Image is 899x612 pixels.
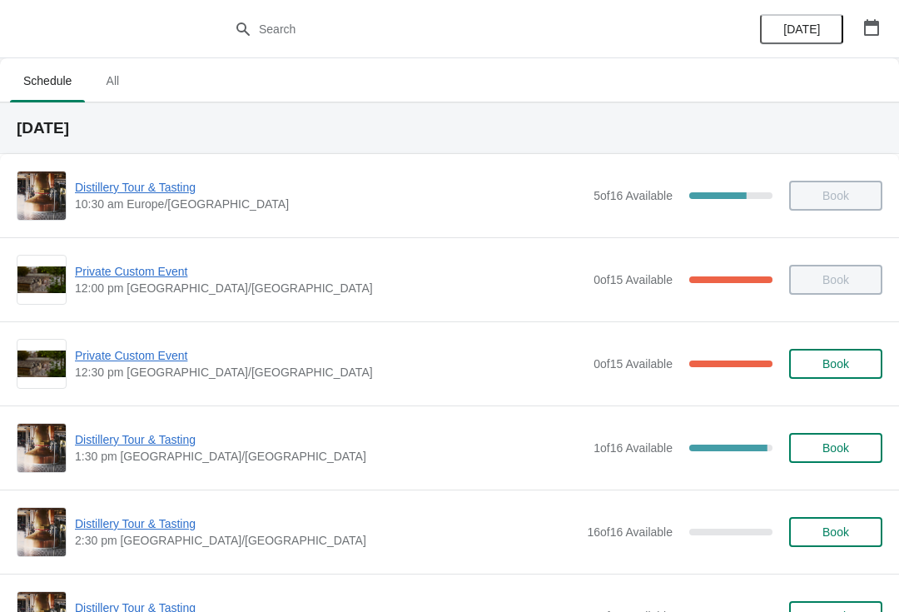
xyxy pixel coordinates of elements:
[258,14,674,44] input: Search
[17,266,66,294] img: Private Custom Event | | 12:00 pm Europe/London
[75,448,585,465] span: 1:30 pm [GEOGRAPHIC_DATA]/[GEOGRAPHIC_DATA]
[783,22,820,36] span: [DATE]
[75,263,585,280] span: Private Custom Event
[17,424,66,472] img: Distillery Tour & Tasting | | 1:30 pm Europe/London
[789,349,882,379] button: Book
[822,357,849,371] span: Book
[75,347,585,364] span: Private Custom Event
[760,14,843,44] button: [DATE]
[789,517,882,547] button: Book
[75,196,585,212] span: 10:30 am Europe/[GEOGRAPHIC_DATA]
[587,525,673,539] span: 16 of 16 Available
[75,179,585,196] span: Distillery Tour & Tasting
[92,66,133,96] span: All
[594,441,673,455] span: 1 of 16 Available
[75,280,585,296] span: 12:00 pm [GEOGRAPHIC_DATA]/[GEOGRAPHIC_DATA]
[594,357,673,371] span: 0 of 15 Available
[17,120,882,137] h2: [DATE]
[822,441,849,455] span: Book
[17,351,66,378] img: Private Custom Event | | 12:30 pm Europe/London
[10,66,85,96] span: Schedule
[17,508,66,556] img: Distillery Tour & Tasting | | 2:30 pm Europe/London
[594,189,673,202] span: 5 of 16 Available
[594,273,673,286] span: 0 of 15 Available
[17,172,66,220] img: Distillery Tour & Tasting | | 10:30 am Europe/London
[75,515,579,532] span: Distillery Tour & Tasting
[789,433,882,463] button: Book
[75,364,585,381] span: 12:30 pm [GEOGRAPHIC_DATA]/[GEOGRAPHIC_DATA]
[75,532,579,549] span: 2:30 pm [GEOGRAPHIC_DATA]/[GEOGRAPHIC_DATA]
[822,525,849,539] span: Book
[75,431,585,448] span: Distillery Tour & Tasting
